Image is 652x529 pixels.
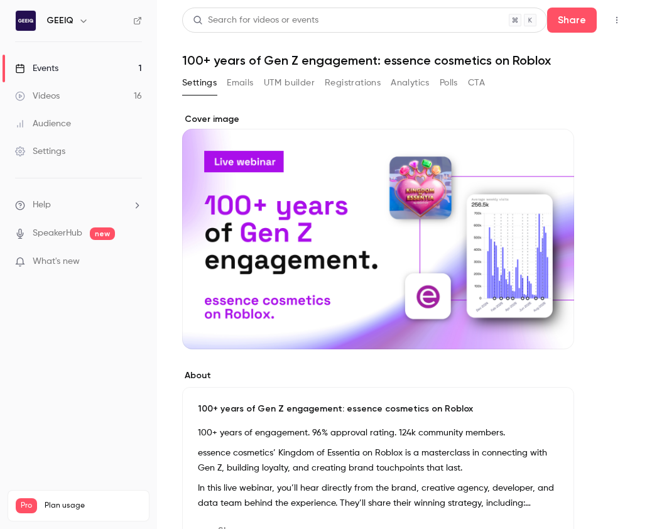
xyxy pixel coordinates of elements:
span: Pro [16,498,37,513]
div: Audience [15,117,71,130]
li: help-dropdown-opener [15,199,142,212]
button: Settings [182,73,217,93]
button: Share [547,8,597,33]
button: UTM builder [264,73,315,93]
div: Settings [15,145,65,158]
button: Emails [227,73,253,93]
button: Polls [440,73,458,93]
span: Plan usage [45,501,141,511]
div: Videos [15,90,60,102]
img: GEEIQ [16,11,36,31]
span: new [90,227,115,240]
button: Registrations [325,73,381,93]
h6: GEEIQ [46,14,73,27]
span: Help [33,199,51,212]
label: About [182,369,574,382]
button: CTA [468,73,485,93]
span: What's new [33,255,80,268]
div: Events [15,62,58,75]
h1: 100+ years of Gen Z engagement: essence cosmetics on Roblox [182,53,627,68]
label: Cover image [182,113,574,126]
section: Cover image [182,113,574,349]
a: SpeakerHub [33,227,82,240]
button: Analytics [391,73,430,93]
p: essence cosmetics’ Kingdom of Essentia on Roblox is a masterclass in connecting with Gen Z, build... [198,445,558,476]
p: 100+ years of Gen Z engagement: essence cosmetics on Roblox [198,403,558,415]
p: In this live webinar, you’ll hear directly from the brand, creative agency, developer, and data t... [198,481,558,511]
p: 100+ years of engagement. 96% approval rating. 124k community members. [198,425,558,440]
div: Search for videos or events [193,14,318,27]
